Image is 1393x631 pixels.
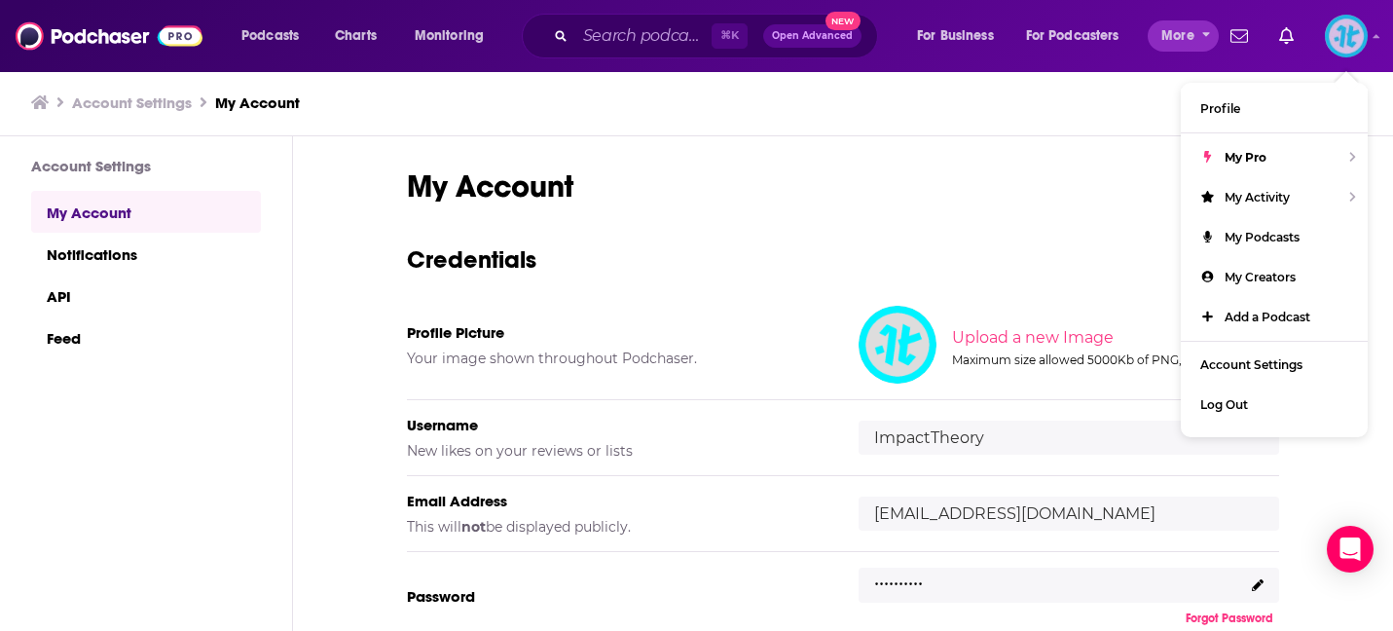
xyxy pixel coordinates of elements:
span: Charts [335,22,377,50]
a: Show notifications dropdown [1223,19,1256,53]
span: Account Settings [1200,357,1302,372]
button: Forgot Password [1180,611,1279,626]
button: open menu [1013,20,1148,52]
h5: Your image shown throughout Podchaser. [407,350,827,367]
button: open menu [903,20,1018,52]
h5: Password [407,587,827,606]
a: Feed [31,316,261,358]
h3: Account Settings [31,157,261,175]
input: email [859,497,1279,531]
span: My Podcasts [1225,230,1300,244]
a: My Account [215,93,300,112]
a: Show notifications dropdown [1271,19,1301,53]
div: Maximum size allowed 5000Kb of PNG, JPEG, JPG [952,353,1275,367]
span: My Pro [1225,150,1266,165]
a: My Account [31,191,261,233]
span: Open Advanced [772,31,853,41]
span: My Creators [1225,270,1296,284]
h5: Profile Picture [407,323,827,342]
div: Open Intercom Messenger [1327,526,1374,573]
span: Profile [1200,101,1240,116]
img: Podchaser - Follow, Share and Rate Podcasts [16,18,202,55]
button: open menu [228,20,324,52]
span: ⌘ K [712,23,748,49]
button: Show profile menu [1325,15,1368,57]
span: For Business [917,22,994,50]
a: My Creators [1181,257,1368,297]
a: Profile [1181,89,1368,129]
img: User Profile [1325,15,1368,57]
a: Notifications [31,233,261,275]
b: not [461,518,486,536]
a: Add a Podcast [1181,297,1368,337]
a: Account Settings [1181,345,1368,385]
span: My Activity [1225,190,1290,204]
button: open menu [401,20,509,52]
a: API [31,275,261,316]
ul: Show profile menu [1181,83,1368,437]
span: For Podcasters [1026,22,1119,50]
input: Search podcasts, credits, & more... [575,20,712,52]
span: New [825,12,861,30]
a: My Podcasts [1181,217,1368,257]
span: Podcasts [241,22,299,50]
p: .......... [874,563,923,591]
h5: This will be displayed publicly. [407,518,827,536]
a: Charts [322,20,388,52]
h3: Credentials [407,244,1279,275]
a: Account Settings [72,93,192,112]
button: Open AdvancedNew [763,24,861,48]
span: Monitoring [415,22,484,50]
button: open menu [1148,20,1219,52]
span: More [1161,22,1194,50]
h5: New likes on your reviews or lists [407,442,827,460]
h5: Email Address [407,492,827,510]
span: Log Out [1200,397,1248,412]
h1: My Account [407,167,1279,205]
span: Add a Podcast [1225,310,1310,324]
div: Search podcasts, credits, & more... [540,14,897,58]
h5: Username [407,416,827,434]
img: Your profile image [859,306,936,384]
span: Logged in as ImpactTheory [1325,15,1368,57]
input: username [859,421,1279,455]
